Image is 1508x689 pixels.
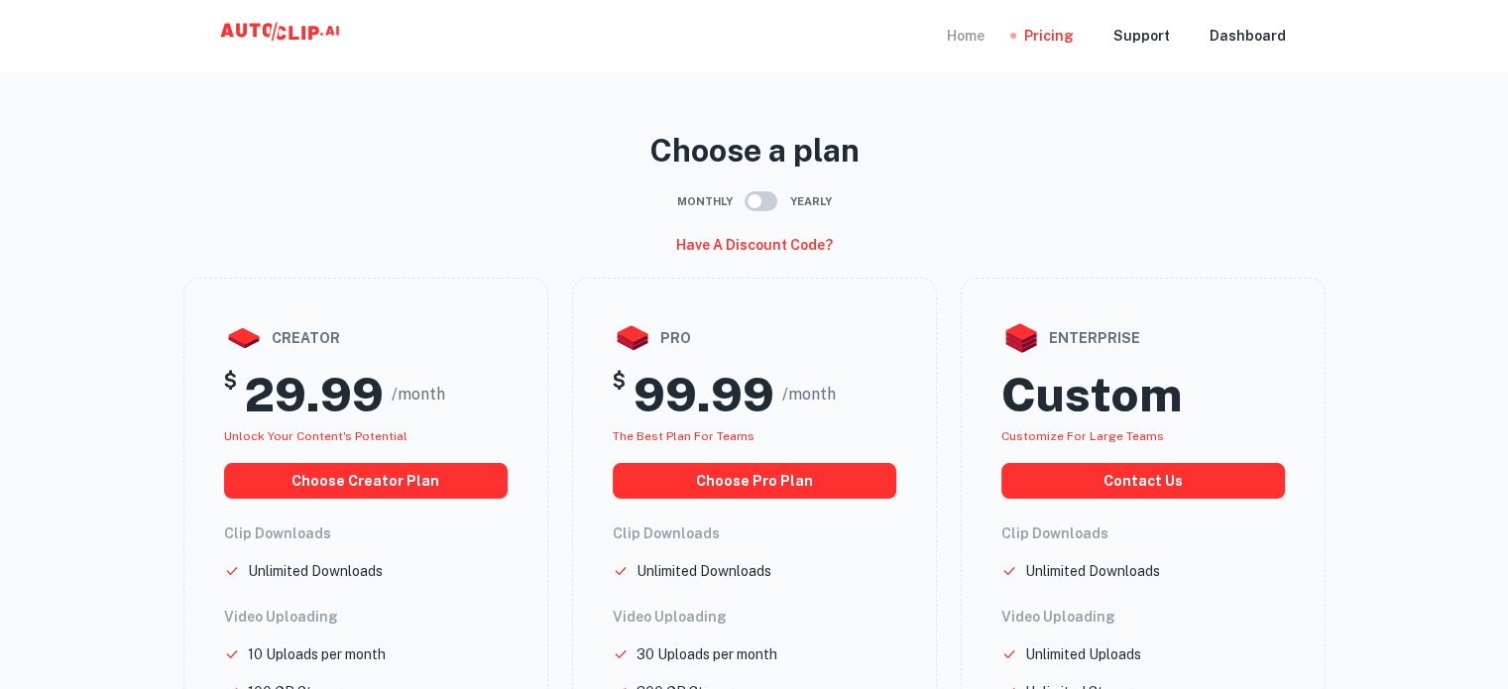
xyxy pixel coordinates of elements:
[782,383,836,406] span: /month
[1001,606,1285,628] h6: Video Uploading
[245,366,384,423] h2: 29.99
[613,522,896,544] h6: Clip Downloads
[248,643,386,665] p: 10 Uploads per month
[637,560,771,582] p: Unlimited Downloads
[224,318,508,358] div: creator
[613,429,754,443] span: The best plan for teams
[677,193,733,210] span: Monthly
[613,606,896,628] h6: Video Uploading
[224,463,508,499] button: choose creator plan
[392,383,445,406] span: /month
[613,318,896,358] div: pro
[613,463,896,499] button: choose pro plan
[224,429,407,443] span: Unlock your Content's potential
[790,193,832,210] span: Yearly
[668,228,841,262] button: Have a discount code?
[1001,366,1182,423] h2: Custom
[1001,318,1285,358] div: enterprise
[613,366,626,423] h5: $
[224,606,508,628] h6: Video Uploading
[634,366,774,423] h2: 99.99
[224,522,508,544] h6: Clip Downloads
[637,643,777,665] p: 30 Uploads per month
[1001,522,1285,544] h6: Clip Downloads
[183,127,1326,174] p: Choose a plan
[1025,560,1160,582] p: Unlimited Downloads
[1025,643,1141,665] p: Unlimited Uploads
[1001,463,1285,499] button: Contact us
[676,234,833,256] h6: Have a discount code?
[1001,429,1164,443] span: Customize for large teams
[248,560,383,582] p: Unlimited Downloads
[224,366,237,423] h5: $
